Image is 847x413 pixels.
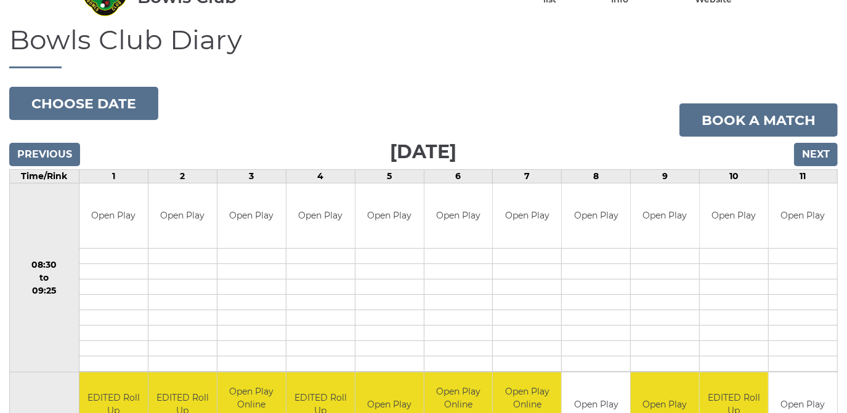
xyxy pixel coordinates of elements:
td: Time/Rink [10,170,79,183]
td: Open Play [148,183,217,248]
td: 1 [79,170,148,183]
td: 9 [631,170,700,183]
td: 3 [217,170,286,183]
button: Choose date [9,87,158,120]
td: Open Play [562,183,630,248]
td: 4 [286,170,355,183]
td: Open Play [286,183,355,248]
a: Book a match [679,103,838,137]
td: Open Play [217,183,286,248]
td: Open Play [424,183,493,248]
td: Open Play [355,183,424,248]
h1: Bowls Club Diary [9,25,838,68]
td: Open Play [79,183,148,248]
td: 8 [562,170,631,183]
td: 2 [148,170,217,183]
td: Open Play [769,183,837,248]
td: 7 [493,170,562,183]
td: Open Play [493,183,561,248]
td: Open Play [700,183,768,248]
td: 6 [424,170,493,183]
td: 08:30 to 09:25 [10,183,79,372]
td: 11 [769,170,838,183]
td: 10 [700,170,769,183]
input: Next [794,143,838,166]
td: 5 [355,170,424,183]
input: Previous [9,143,80,166]
td: Open Play [631,183,699,248]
